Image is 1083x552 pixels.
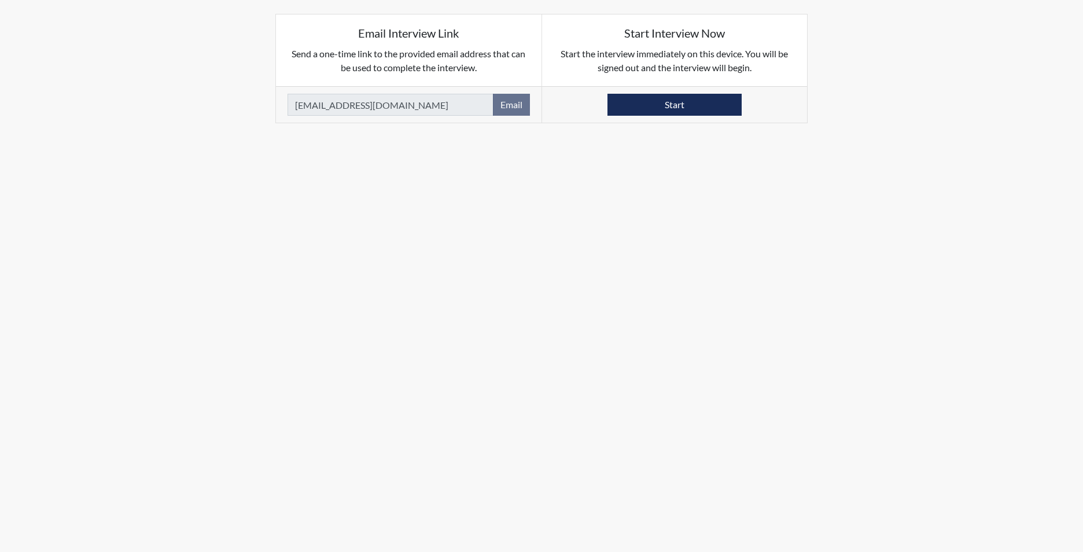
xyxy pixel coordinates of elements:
[607,94,742,116] button: Start
[554,47,796,75] p: Start the interview immediately on this device. You will be signed out and the interview will begin.
[493,94,530,116] button: Email
[288,26,530,40] h5: Email Interview Link
[288,94,493,116] input: Email Address
[288,47,530,75] p: Send a one-time link to the provided email address that can be used to complete the interview.
[554,26,796,40] h5: Start Interview Now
